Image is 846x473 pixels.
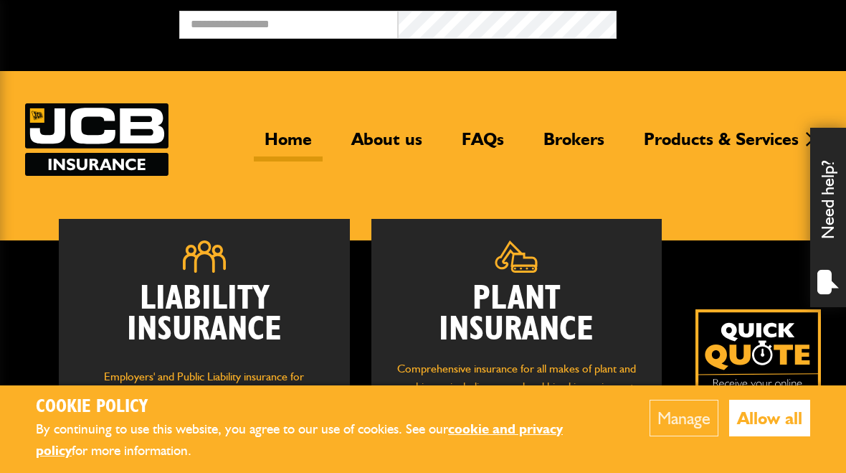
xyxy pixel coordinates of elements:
a: Home [254,128,323,161]
div: Need help? [810,128,846,307]
p: By continuing to use this website, you agree to our use of cookies. See our for more information. [36,418,606,462]
img: JCB Insurance Services logo [25,103,168,176]
a: Products & Services [633,128,809,161]
a: Brokers [533,128,615,161]
h2: Liability Insurance [80,284,328,353]
button: Allow all [729,400,810,436]
a: FAQs [451,128,515,161]
button: Broker Login [617,11,835,33]
h2: Cookie Policy [36,396,606,418]
a: JCB Insurance Services [25,103,168,176]
img: Quick Quote [695,309,821,435]
a: About us [341,128,433,161]
a: Get your insurance quote isn just 2-minutes [695,309,821,435]
button: Manage [650,400,718,436]
p: Comprehensive insurance for all makes of plant and machinery, including owned and hired in equipm... [393,360,641,433]
p: Employers' and Public Liability insurance for groundworks, plant hire, light civil engineering, d... [80,367,328,449]
h2: Plant Insurance [393,284,641,345]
